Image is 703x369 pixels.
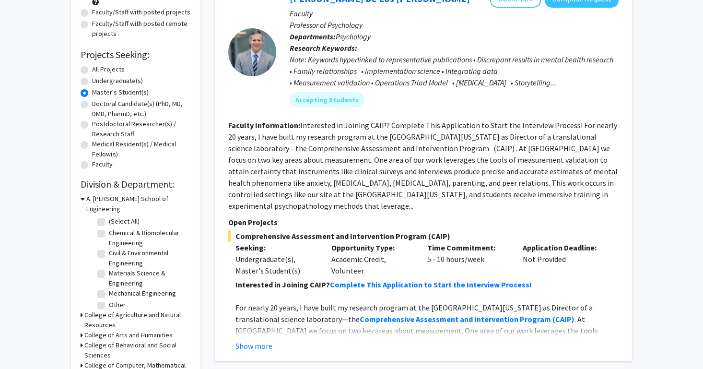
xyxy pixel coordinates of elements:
[420,242,516,276] div: 5 - 10 hours/week
[92,139,191,159] label: Medical Resident(s) / Medical Fellow(s)
[228,120,300,130] b: Faculty Information:
[92,64,125,74] label: All Projects
[92,87,149,97] label: Master's Student(s)
[92,19,191,39] label: Faculty/Staff with posted remote projects
[81,179,191,190] h2: Division & Department:
[427,242,509,253] p: Time Commitment:
[290,32,336,41] b: Departments:
[552,314,574,324] strong: (CAIP)
[290,92,364,107] mat-chip: Accepting Students
[109,300,126,310] label: Other
[109,248,188,268] label: Civil & Environmental Engineering
[86,194,191,214] h3: A. [PERSON_NAME] School of Engineering
[235,242,317,253] p: Seeking:
[331,242,413,253] p: Opportunity Type:
[336,32,371,41] span: Psychology
[235,340,272,352] button: Show more
[92,76,143,86] label: Undergraduate(s)
[290,19,619,31] p: Professor of Psychology
[7,326,41,362] iframe: Chat
[228,120,618,211] fg-read-more: Interested in Joining CAIP? Complete This Application to Start the Interview Process! For nearly ...
[324,242,420,276] div: Academic Credit, Volunteer
[92,7,190,17] label: Faculty/Staff with posted projects
[360,314,574,324] a: Comprehensive Assessment and Intervention Program (CAIP)
[235,253,317,276] div: Undergraduate(s), Master's Student(s)
[523,242,604,253] p: Application Deadline:
[109,288,176,298] label: Mechanical Engineering
[84,310,191,330] h3: College of Agriculture and Natural Resources
[84,330,173,340] h3: College of Arts and Humanities
[109,228,188,248] label: Chemical & Biomolecular Engineering
[330,280,532,289] a: Complete This Application to Start the Interview Process!
[290,54,619,88] div: Note: Keywords hyperlinked to representative publications • Discrepant results in mental health r...
[516,242,611,276] div: Not Provided
[84,340,191,360] h3: College of Behavioral and Social Sciences
[228,216,619,228] p: Open Projects
[92,99,191,119] label: Doctoral Candidate(s) (PhD, MD, DMD, PharmD, etc.)
[290,8,619,19] p: Faculty
[228,230,619,242] span: Comprehensive Assessment and Intervention Program (CAIP)
[290,43,357,53] b: Research Keywords:
[92,119,191,139] label: Postdoctoral Researcher(s) / Research Staff
[81,49,191,60] h2: Projects Seeking:
[109,268,188,288] label: Materials Science & Engineering
[360,314,551,324] strong: Comprehensive Assessment and Intervention Program
[92,159,113,169] label: Faculty
[235,280,330,289] strong: Interested in Joining CAIP?
[109,216,140,226] label: (Select All)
